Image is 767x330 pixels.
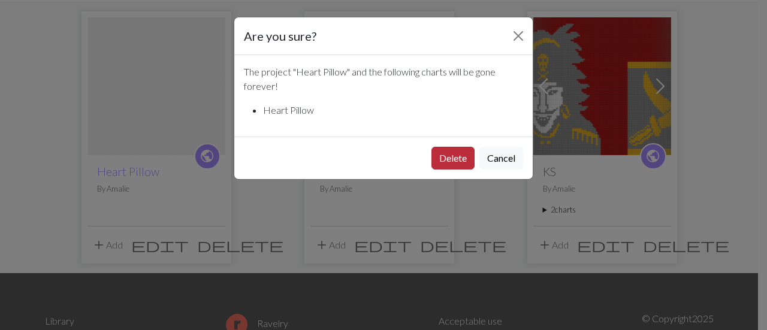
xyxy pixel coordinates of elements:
li: Heart Pillow [263,103,523,117]
p: The project " Heart Pillow " and the following charts will be gone forever! [244,65,523,93]
button: Delete [431,147,475,169]
button: Cancel [479,147,523,169]
button: Close [509,26,528,46]
h5: Are you sure? [244,27,316,45]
